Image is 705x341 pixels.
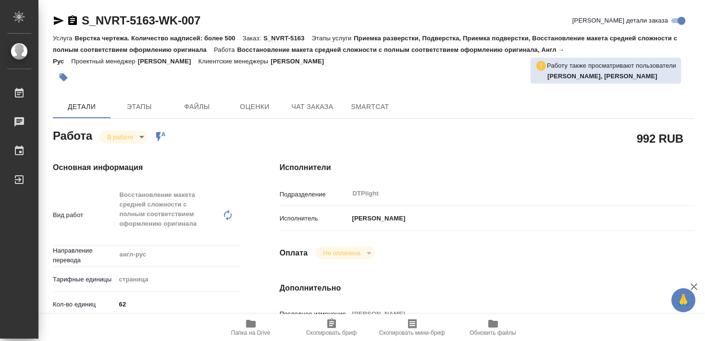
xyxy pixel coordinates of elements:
[53,46,564,65] p: Восстановление макета средней сложности с полным соответствием оформлению оригинала, Англ → Рус
[210,314,291,341] button: Папка на Drive
[280,214,349,223] p: Исполнитель
[306,329,357,336] span: Скопировать бриф
[53,275,116,284] p: Тарифные единицы
[232,101,278,113] span: Оценки
[99,131,148,144] div: В работе
[263,35,311,42] p: S_NVRT-5163
[53,246,116,265] p: Направление перевода
[349,214,406,223] p: [PERSON_NAME]
[280,247,308,259] h4: Оплата
[347,101,393,113] span: SmartCat
[174,101,220,113] span: Файлы
[289,101,335,113] span: Чат заказа
[116,271,241,288] div: страница
[291,314,372,341] button: Скопировать бриф
[104,133,136,141] button: В работе
[547,73,657,80] b: [PERSON_NAME], [PERSON_NAME]
[637,130,683,146] h2: 992 RUB
[243,35,263,42] p: Заказ:
[67,15,78,26] button: Скопировать ссылку
[315,246,374,259] div: В работе
[320,249,363,257] button: Не оплачена
[231,329,271,336] span: Папка на Drive
[71,58,137,65] p: Проектный менеджер
[349,307,660,321] input: Пустое поле
[312,35,354,42] p: Этапы услуги
[74,35,242,42] p: Верстка чертежа. Количество надписей: более 500
[138,58,198,65] p: [PERSON_NAME]
[59,101,105,113] span: Детали
[53,35,74,42] p: Услуга
[675,290,692,310] span: 🙏
[470,329,516,336] span: Обновить файлы
[280,190,349,199] p: Подразделение
[280,309,349,319] p: Последнее изменение
[547,61,676,71] p: Работу также просматривают пользователи
[53,67,74,88] button: Добавить тэг
[271,58,331,65] p: [PERSON_NAME]
[53,300,116,309] p: Кол-во единиц
[116,297,241,311] input: ✎ Введи что-нибудь
[372,314,453,341] button: Скопировать мини-бриф
[572,16,668,25] span: [PERSON_NAME] детали заказа
[198,58,271,65] p: Клиентские менеджеры
[547,72,676,81] p: Крамник Артём, Панькина Анна
[379,329,445,336] span: Скопировать мини-бриф
[280,282,694,294] h4: Дополнительно
[280,162,694,173] h4: Исполнители
[53,15,64,26] button: Скопировать ссылку для ЯМессенджера
[53,162,241,173] h4: Основная информация
[53,35,677,53] p: Приемка разверстки, Подверстка, Приемка подверстки, Восстановление макета средней сложности с пол...
[53,126,92,144] h2: Работа
[214,46,237,53] p: Работа
[82,14,200,27] a: S_NVRT-5163-WK-007
[453,314,533,341] button: Обновить файлы
[116,101,162,113] span: Этапы
[53,210,116,220] p: Вид работ
[671,288,695,312] button: 🙏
